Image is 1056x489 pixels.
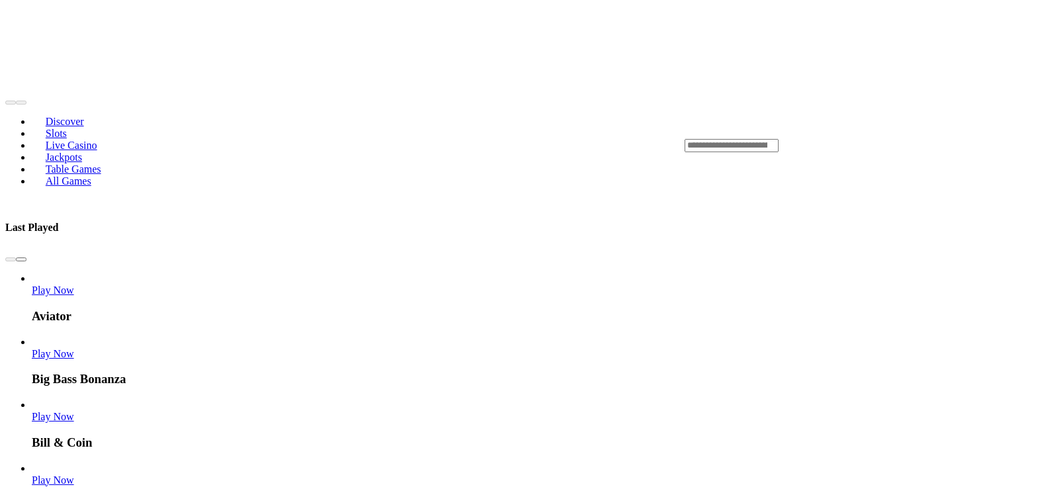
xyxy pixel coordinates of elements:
[40,140,103,151] span: Live Casino
[32,124,81,144] a: Slots
[5,257,16,261] button: prev slide
[16,257,26,261] button: next slide
[32,411,74,422] span: Play Now
[32,148,96,167] a: Jackpots
[32,136,111,156] a: Live Casino
[40,163,107,175] span: Table Games
[32,474,74,486] a: Floating Dragon - Year of the Snake
[16,101,26,105] button: next slide
[32,285,74,296] a: Aviator
[32,171,105,191] a: All Games
[5,101,16,105] button: prev slide
[32,159,115,179] a: Table Games
[40,128,72,139] span: Slots
[5,221,58,234] h3: Last Played
[32,348,74,359] a: Big Bass Bonanza
[40,175,97,187] span: All Games
[32,348,74,359] span: Play Now
[32,285,74,296] span: Play Now
[40,116,89,127] span: Discover
[32,474,74,486] span: Play Now
[32,411,74,422] a: Bill & Coin
[685,139,779,152] input: Search
[5,93,658,198] nav: Lobby
[40,152,87,163] span: Jackpots
[5,81,1051,210] header: Lobby
[32,112,97,132] a: Discover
